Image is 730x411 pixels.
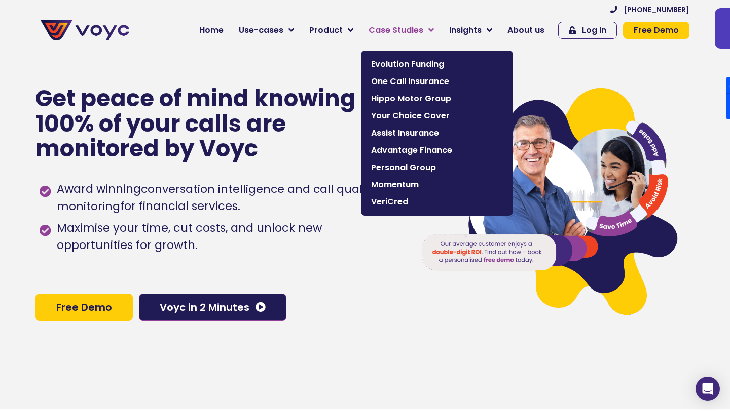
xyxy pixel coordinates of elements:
[371,196,503,208] span: VeriCred
[366,193,508,211] a: VeriCred
[371,110,503,122] span: Your Choice Cover
[309,24,343,36] span: Product
[231,20,302,40] a: Use-cases
[302,20,361,40] a: Product
[634,26,679,34] span: Free Demo
[371,161,503,174] span: Personal Group
[371,179,503,191] span: Momentum
[41,20,129,40] img: voyc-full-logo
[366,90,508,107] a: Hippo Motor Group
[371,93,503,105] span: Hippo Motor Group
[366,56,508,73] a: Evolution Funding
[56,302,112,312] span: Free Demo
[442,20,500,40] a: Insights
[134,82,169,94] span: Job title
[371,75,503,88] span: One Call Insurance
[366,142,508,159] a: Advantage Finance
[371,127,503,139] span: Assist Insurance
[366,159,508,176] a: Personal Group
[366,125,508,142] a: Assist Insurance
[623,22,689,39] a: Free Demo
[371,144,503,156] span: Advantage Finance
[696,377,720,401] div: Open Intercom Messenger
[54,181,400,215] span: Award winning for financial services.
[160,302,249,312] span: Voyc in 2 Minutes
[54,220,400,254] span: Maximise your time, cut costs, and unlock new opportunities for growth.
[192,20,231,40] a: Home
[57,181,376,214] h1: conversation intelligence and call quality monitoring
[361,20,442,40] a: Case Studies
[449,24,482,36] span: Insights
[507,24,544,36] span: About us
[139,294,286,321] a: Voyc in 2 Minutes
[500,20,552,40] a: About us
[371,58,503,70] span: Evolution Funding
[582,26,606,34] span: Log In
[209,211,257,221] a: Privacy Policy
[558,22,617,39] a: Log In
[369,24,423,36] span: Case Studies
[366,107,508,125] a: Your Choice Cover
[134,40,160,52] span: Phone
[239,24,283,36] span: Use-cases
[366,73,508,90] a: One Call Insurance
[35,86,412,161] p: Get peace of mind knowing that 100% of your calls are monitored by Voyc
[610,6,689,13] a: [PHONE_NUMBER]
[366,176,508,193] a: Momentum
[199,24,224,36] span: Home
[35,294,133,321] a: Free Demo
[624,6,689,13] span: [PHONE_NUMBER]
